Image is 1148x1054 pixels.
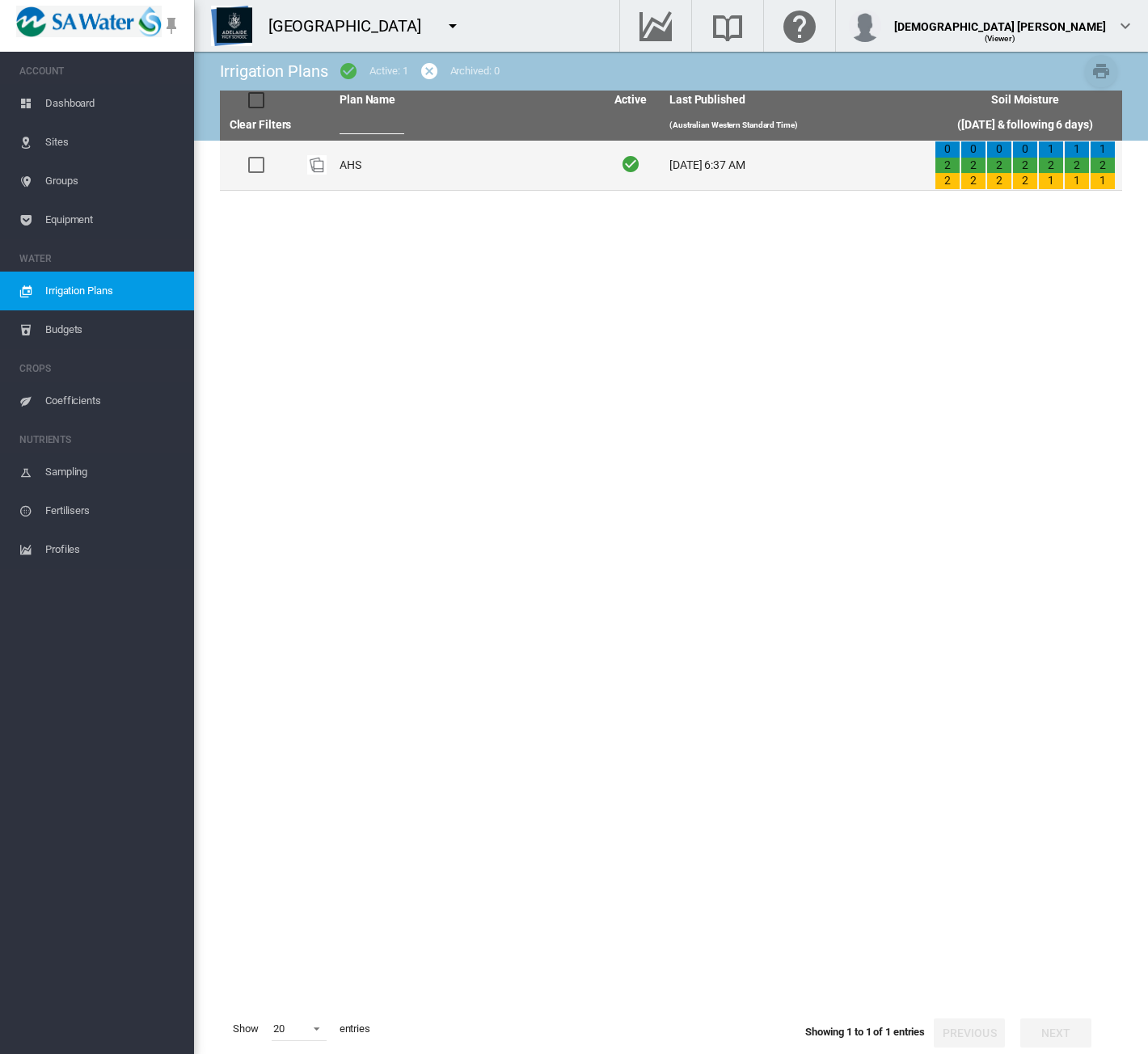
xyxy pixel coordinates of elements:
md-icon: icon-printer [1091,61,1111,81]
md-icon: Go to the Data Hub [636,16,675,36]
div: 1 [1065,173,1089,189]
div: 2 [1039,158,1063,174]
md-icon: Search the knowledge base [708,16,747,36]
div: 2 [987,173,1011,189]
md-icon: icon-cancel [420,61,439,81]
img: SA_Water_LOGO.png [16,6,162,37]
th: (Australian Western Standard Time) [663,110,928,141]
div: Irrigation Plans [220,60,327,82]
button: Previous [934,1018,1005,1048]
a: Clear Filters [230,118,292,131]
div: Archived: 0 [450,64,500,78]
span: Profiles [45,530,181,569]
span: (Viewer) [985,34,1015,43]
span: Dashboard [45,84,181,123]
div: 0 [935,141,960,158]
span: Coefficients [45,382,181,420]
span: WATER [19,246,181,272]
span: Fertilisers [45,491,181,530]
div: 2 [935,158,960,174]
div: 2 [961,158,986,174]
div: 2 [1091,158,1115,174]
md-icon: icon-checkbox-marked-circle [339,61,358,81]
div: 2 [961,173,986,189]
div: 2 [987,158,1011,174]
div: 1 [1039,173,1063,189]
span: CROPS [19,356,181,382]
span: Groups [45,162,181,200]
div: 2 [1013,173,1037,189]
div: [GEOGRAPHIC_DATA] [268,15,436,37]
div: [DEMOGRAPHIC_DATA] [PERSON_NAME] [894,12,1106,28]
span: Sites [45,123,181,162]
div: 0 [987,141,1011,158]
th: Last Published [663,91,928,110]
md-icon: icon-chevron-down [1116,16,1135,36]
span: Sampling [45,453,181,491]
span: Show [226,1015,265,1043]
div: 1 [1065,141,1089,158]
md-icon: icon-menu-down [443,16,462,36]
span: Equipment [45,200,181,239]
th: Active [598,91,663,110]
button: Print Irrigation Plans [1085,55,1117,87]
div: 2 [935,173,960,189]
div: 2 [1013,158,1037,174]
div: Plan Id: 7357 [307,155,327,175]
div: 0 [1013,141,1037,158]
div: 2 [1065,158,1089,174]
span: NUTRIENTS [19,427,181,453]
div: 20 [273,1022,285,1035]
md-icon: Click here for help [780,16,819,36]
th: Soil Moisture [928,91,1122,110]
span: ACCOUNT [19,58,181,84]
img: profile.jpg [849,10,881,42]
div: 1 [1091,173,1115,189]
div: Active: 1 [369,64,407,78]
div: 0 [961,141,986,158]
span: Showing 1 to 1 of 1 entries [805,1026,925,1038]
div: 1 [1039,141,1063,158]
th: ([DATE] & following 6 days) [928,110,1122,141]
img: product-image-placeholder.png [307,155,327,175]
button: icon-menu-down [437,10,469,42]
td: AHS [333,141,598,190]
td: [DATE] 6:37 AM [663,141,928,190]
th: Plan Name [333,91,598,110]
span: Irrigation Plans [45,272,181,310]
td: 0 2 2 0 2 2 0 2 2 0 2 2 1 2 1 1 2 1 1 2 1 [928,141,1122,190]
img: Z [211,6,252,46]
div: 1 [1091,141,1115,158]
button: Next [1020,1018,1091,1048]
md-icon: icon-pin [162,16,181,36]
span: entries [333,1015,377,1043]
span: Budgets [45,310,181,349]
